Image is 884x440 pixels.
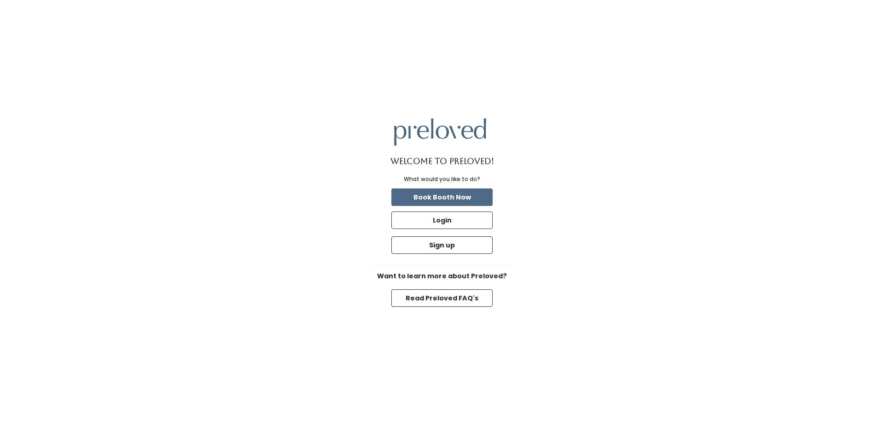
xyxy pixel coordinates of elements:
div: What would you like to do? [404,175,480,183]
a: Sign up [390,235,494,256]
button: Book Booth Now [391,188,493,206]
a: Login [390,210,494,231]
h1: Welcome to Preloved! [390,157,494,166]
button: Login [391,211,493,229]
h6: Want to learn more about Preloved? [373,273,511,280]
img: preloved logo [394,118,486,146]
button: Read Preloved FAQ's [391,289,493,307]
button: Sign up [391,236,493,254]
